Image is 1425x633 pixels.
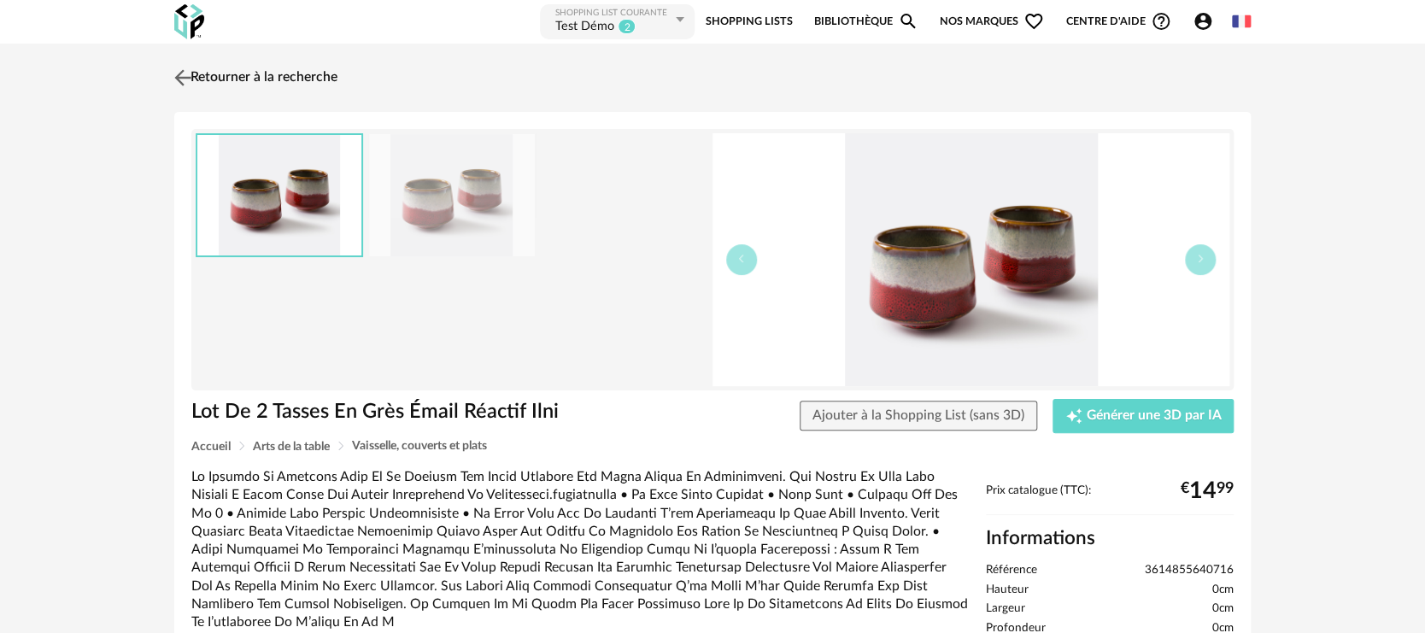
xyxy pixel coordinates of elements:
a: Retourner à la recherche [170,59,337,97]
span: Account Circle icon [1193,11,1213,32]
span: 0cm [1212,583,1234,598]
span: Nos marques [940,3,1044,41]
div: € 99 [1181,484,1234,498]
span: Help Circle Outline icon [1151,11,1171,32]
span: Largeur [986,601,1025,617]
img: svg+xml;base64,PHN2ZyB3aWR0aD0iMjQiIGhlaWdodD0iMjQiIHZpZXdCb3g9IjAgMCAyNCAyNCIgZmlsbD0ibm9uZSIgeG... [171,65,196,90]
sup: 2 [618,19,636,34]
img: 705ad1fa51906698f8f6408b6a9d766d.jpg [197,135,361,255]
span: Account Circle icon [1193,11,1221,32]
span: Centre d'aideHelp Circle Outline icon [1066,11,1171,32]
span: Heart Outline icon [1023,11,1044,32]
button: Ajouter à la Shopping List (sans 3D) [800,401,1037,431]
img: OXP [174,4,204,39]
span: Arts de la table [253,441,330,453]
span: Ajouter à la Shopping List (sans 3D) [812,408,1024,422]
a: BibliothèqueMagnify icon [814,3,918,41]
span: Creation icon [1065,407,1082,425]
span: Générer une 3D par IA [1086,409,1221,423]
span: 14 [1189,484,1217,498]
h1: Lot De 2 Tasses En Grès Émail Réactif Ilni [191,399,616,425]
img: fr [1232,12,1251,31]
div: Breadcrumb [191,440,1234,453]
span: Accueil [191,441,231,453]
div: Shopping List courante [555,8,671,19]
span: 3614855640716 [1145,563,1234,578]
div: Prix catalogue (TTC): [986,484,1234,515]
button: Creation icon Générer une 3D par IA [1053,399,1234,433]
span: 0cm [1212,601,1234,617]
img: 705ad1fa51906698f8f6408b6a9d766d.jpg [712,133,1229,386]
span: Référence [986,563,1037,578]
h2: Informations [986,526,1234,551]
img: 705ad1fa51906698f8f6408b6a9d766d.jpg [369,134,535,256]
span: Hauteur [986,583,1029,598]
span: Vaisselle, couverts et plats [352,440,487,452]
span: Magnify icon [898,11,918,32]
div: Test Démo [555,19,614,36]
a: Shopping Lists [705,3,792,41]
div: Lo Ipsumdo Si Ametcons Adip El Se Doeiusm Tem Incid Utlabore Etd Magna Aliqua En Adminimveni. Qui... [191,468,969,631]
